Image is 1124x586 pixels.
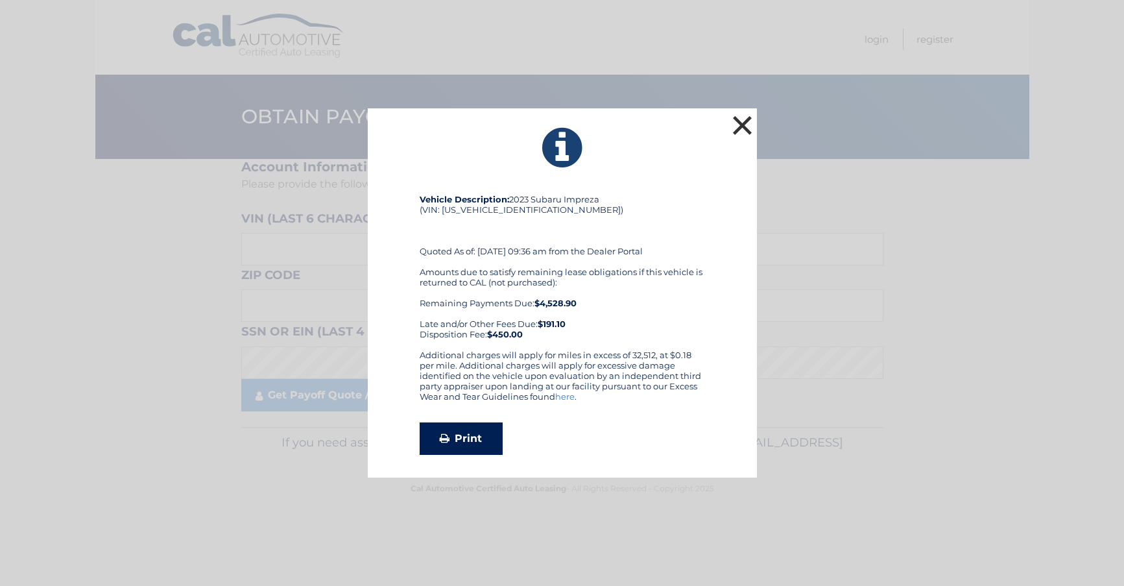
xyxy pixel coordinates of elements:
a: here [555,391,575,402]
button: × [730,112,756,138]
div: Additional charges will apply for miles in excess of 32,512, at $0.18 per mile. Additional charge... [420,350,705,412]
strong: Vehicle Description: [420,194,509,204]
b: $191.10 [538,319,566,329]
div: 2023 Subaru Impreza (VIN: [US_VEHICLE_IDENTIFICATION_NUMBER]) Quoted As of: [DATE] 09:36 am from ... [420,194,705,350]
a: Print [420,422,503,455]
b: $4,528.90 [534,298,577,308]
div: Amounts due to satisfy remaining lease obligations if this vehicle is returned to CAL (not purcha... [420,267,705,339]
strong: $450.00 [487,329,523,339]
